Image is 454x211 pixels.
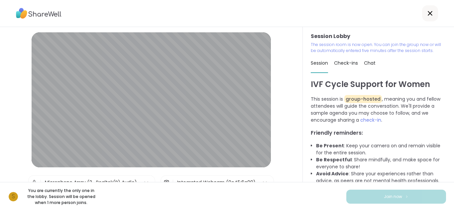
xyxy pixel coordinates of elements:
h1: IVF Cycle Support for Women [311,78,446,90]
p: You are currently the only one in the lobby. Session will be opened when 1 more person joins. [24,188,98,206]
button: Join now [346,190,446,204]
li: : Share your experiences rather than advice, as peers are not mental health professionals. [316,170,446,184]
span: Session [311,60,328,66]
li: : Keep your camera on and remain visible for the entire session. [316,142,446,156]
span: Chat [364,60,376,66]
b: Be Respectful [316,156,352,163]
p: This session is , meaning you and fellow attendees will guide the conversation. We'll provide a s... [311,96,446,124]
img: ShareWell Logo [16,6,61,21]
h3: Session Lobby [311,32,446,40]
img: Microphone [31,176,37,189]
div: Integrated Webcam (0c45:6a09) [177,179,256,186]
span: Check-ins [334,60,358,66]
h3: Friendly reminders: [311,129,446,137]
b: Be Present [316,142,344,149]
img: Camera [164,176,170,189]
span: group-hosted [344,95,382,103]
span: | [172,176,174,189]
p: The session room is now open. You can join the group now or will be automatically entered five mi... [311,42,446,54]
b: Avoid Advice [316,170,349,177]
span: check-in [360,117,381,123]
img: ShareWell Logomark [405,195,409,198]
span: Join now [384,194,402,200]
span: | [40,176,42,189]
li: : Share mindfully, and make space for everyone to share! [316,156,446,170]
div: Microphone Array (2- Realtek(R) Audio) [45,179,137,186]
span: s [12,192,15,201]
